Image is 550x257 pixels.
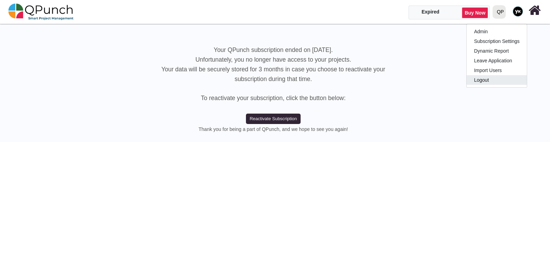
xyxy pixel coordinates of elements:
a: Dynamic Report [467,46,527,56]
a: Import Users [467,65,527,75]
a: Subscription Settings [467,36,527,46]
h5: Your data will be securely stored for 3 months in case you choose to reactivate your [5,66,541,73]
a: Admin [467,27,527,36]
span: Expired [422,9,439,15]
h5: Your QPunch subscription ended on [DATE]. [5,46,541,54]
h5: subscription during that time. [5,76,541,83]
button: Reactivate Subscription [246,114,301,124]
img: qpunch-sp.fa6292f.png [8,1,74,22]
h5: To reactivate your subscription, click the button below: [5,95,541,102]
a: avatar [508,0,527,23]
div: QP [497,6,504,18]
h6: Thank you for being a part of QPunch, and we hope to see you again! [5,126,541,132]
img: avatar [513,6,523,17]
a: Buy Now [462,7,488,18]
a: QP [490,0,508,23]
a: Leave Application [467,56,527,65]
a: Logout [467,75,527,85]
i: Home [529,4,541,17]
ul: avatar [466,24,527,88]
h5: Unfortunately, you no longer have access to your projects. [5,56,541,63]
